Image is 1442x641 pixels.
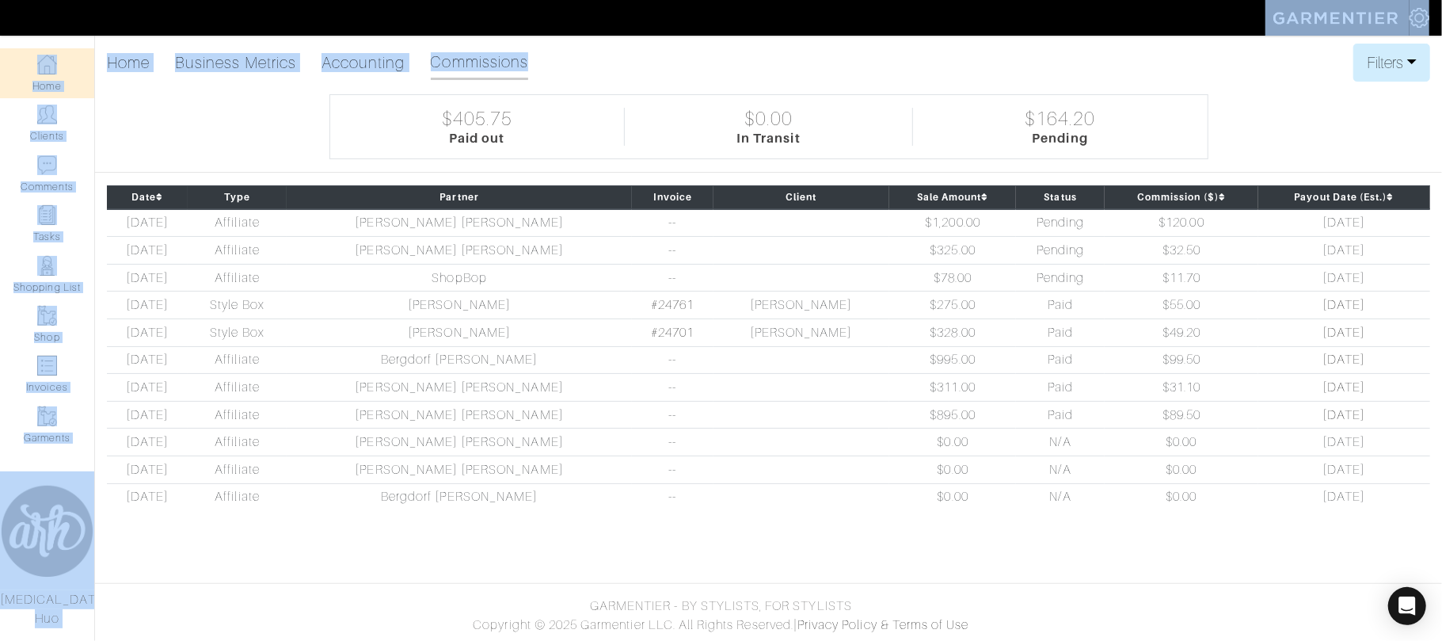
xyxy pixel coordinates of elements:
td: Affiliate [188,346,287,374]
a: [DATE] [1322,408,1365,422]
td: [DATE] [107,209,188,237]
td: $0.00 [1105,429,1258,456]
img: reminder-icon-8004d30b9f0a5d33ae49ab947aed9ed385cf756f9e5892f1edd6e32f2345188e.png [37,205,57,225]
td: $89.50 [1105,401,1258,429]
td: [PERSON_NAME] [PERSON_NAME] [287,374,632,402]
td: [PERSON_NAME] [PERSON_NAME] [287,429,632,456]
td: [DATE] [107,319,188,346]
div: $405.75 [442,108,512,131]
a: [DATE] [1322,353,1365,367]
img: garments-icon-b7da505a4dc4fd61783c78ac3ca0ef83fa9d6f193b1c9dc38574b1d14d53ca28.png [37,406,57,426]
img: dashboard-icon-dbcd8f5a0b271acd01030246c82b418ddd0df26cd7fceb0bd07c9910d44c42f6.png [37,55,57,74]
td: [PERSON_NAME] [713,319,890,346]
td: [PERSON_NAME] [287,319,632,346]
td: [PERSON_NAME] [287,292,632,319]
td: -- [632,374,713,402]
td: Paid [1016,319,1105,346]
td: [PERSON_NAME] [PERSON_NAME] [287,237,632,265]
div: $0.00 [744,108,793,131]
td: [PERSON_NAME] [713,292,890,319]
td: ShopBop [287,264,632,292]
td: $49.20 [1105,319,1258,346]
div: Open Intercom Messenger [1388,587,1426,625]
a: Sale Amount [917,192,989,203]
td: $0.00 [1105,456,1258,483]
td: $275.00 [889,292,1016,319]
td: $325.00 [889,237,1016,265]
img: stylists-icon-eb353228a002819b7ec25b43dbf5f0378dd9e0616d9560372ff212230b889e62.png [37,256,57,276]
td: Bergdorf [PERSON_NAME] [287,483,632,510]
td: -- [632,456,713,483]
td: $55.00 [1105,292,1258,319]
td: $995.00 [889,346,1016,374]
td: -- [632,429,713,456]
td: -- [632,346,713,374]
td: -- [632,209,713,237]
td: -- [632,237,713,265]
td: $0.00 [1105,483,1258,510]
td: Affiliate [188,429,287,456]
td: -- [632,483,713,510]
td: Affiliate [188,264,287,292]
td: Style Box [188,292,287,319]
a: Commissions [431,46,529,80]
a: Date [131,192,163,203]
td: [DATE] [107,456,188,483]
td: N/A [1016,429,1105,456]
td: $895.00 [889,401,1016,429]
td: [DATE] [107,483,188,510]
a: [DATE] [1322,298,1365,312]
td: Affiliate [188,456,287,483]
td: $0.00 [889,483,1016,510]
a: Privacy Policy & Terms of Use [797,618,968,632]
td: $11.70 [1105,264,1258,292]
a: Accounting [322,47,405,78]
td: Affiliate [188,483,287,510]
a: #24701 [651,326,694,340]
td: [DATE] [1258,483,1430,510]
img: garmentier-logo-header-white-b43fb05a5012e4ada735d5af1a66efaba907eab6374d6393d1fbf88cb4ef424d.png [1265,4,1410,32]
th: Partner [287,185,632,208]
th: Status [1016,185,1105,208]
td: [DATE] [107,401,188,429]
td: Pending [1016,264,1105,292]
td: [PERSON_NAME] [PERSON_NAME] [287,456,632,483]
td: Pending [1016,237,1105,265]
div: In Transit [736,131,801,146]
td: [DATE] [107,264,188,292]
div: Pending [1033,131,1088,146]
td: [DATE] [1258,237,1430,265]
td: Affiliate [188,401,287,429]
div: $164.20 [1025,108,1095,131]
img: garments-icon-b7da505a4dc4fd61783c78ac3ca0ef83fa9d6f193b1c9dc38574b1d14d53ca28.png [37,306,57,326]
div: Paid out [449,131,504,146]
td: [DATE] [107,374,188,402]
td: Affiliate [188,237,287,265]
td: [DATE] [1258,456,1430,483]
td: $328.00 [889,319,1016,346]
td: -- [632,264,713,292]
td: Bergdorf [PERSON_NAME] [287,346,632,374]
a: Commission ($) [1137,192,1226,203]
td: $1,200.00 [889,209,1016,237]
td: [DATE] [1258,209,1430,237]
td: $78.00 [889,264,1016,292]
td: [DATE] [1258,429,1430,456]
td: [PERSON_NAME] [PERSON_NAME] [287,209,632,237]
td: Paid [1016,292,1105,319]
td: $311.00 [889,374,1016,402]
td: $99.50 [1105,346,1258,374]
td: [DATE] [107,237,188,265]
td: N/A [1016,483,1105,510]
a: [DATE] [1322,326,1365,340]
td: Pending [1016,209,1105,237]
a: Payout Date (Est.) [1295,192,1394,203]
th: Type [188,185,287,208]
td: Paid [1016,346,1105,374]
td: $32.50 [1105,237,1258,265]
img: comment-icon-a0a6a9ef722e966f86d9cbdc48e553b5cf19dbc54f86b18d962a5391bc8f6eb6.png [37,155,57,175]
td: Style Box [188,319,287,346]
a: [DATE] [1322,380,1365,395]
button: Filters [1353,44,1430,82]
a: Home [107,47,150,78]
